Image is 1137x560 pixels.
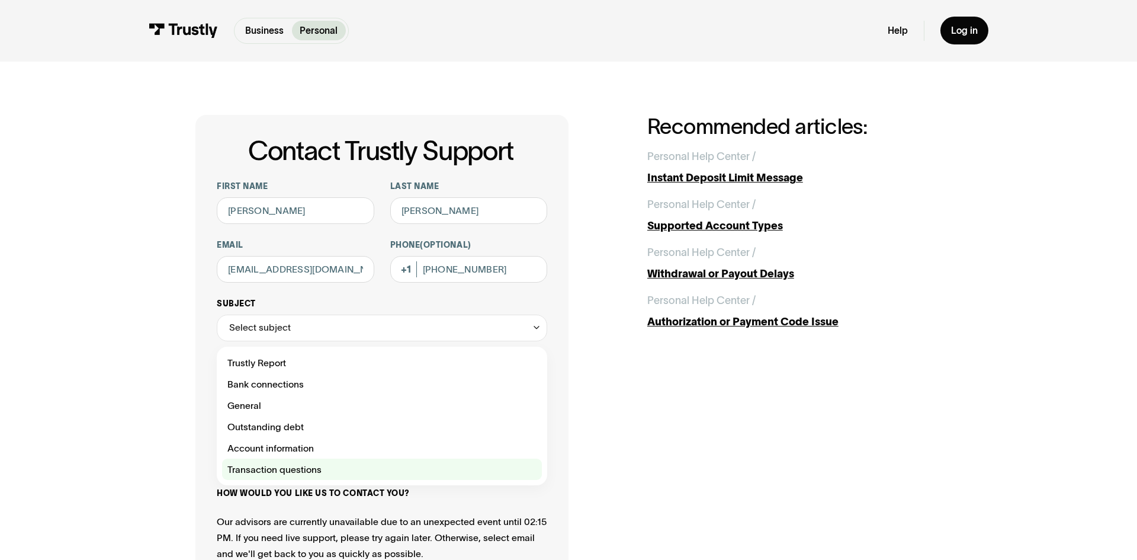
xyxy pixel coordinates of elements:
[647,245,756,261] div: Personal Help Center /
[300,24,338,38] p: Personal
[217,240,374,251] label: Email
[217,181,374,192] label: First name
[420,241,471,249] span: (Optional)
[227,462,322,478] span: Transaction questions
[390,256,548,283] input: (555) 555-5555
[647,197,756,213] div: Personal Help Center /
[951,25,978,37] div: Log in
[888,25,908,37] a: Help
[647,218,942,234] div: Supported Account Types
[217,315,547,341] div: Select subject
[245,24,284,38] p: Business
[229,319,291,335] div: Select subject
[940,17,988,44] a: Log in
[647,197,942,234] a: Personal Help Center /Supported Account Types
[149,23,218,38] img: Trustly Logo
[647,149,756,165] div: Personal Help Center /
[647,293,942,330] a: Personal Help Center /Authorization or Payment Code Issue
[217,488,547,499] label: How would you like us to contact you?
[647,266,942,282] div: Withdrawal or Payout Delays
[292,21,346,40] a: Personal
[647,170,942,186] div: Instant Deposit Limit Message
[217,341,547,485] nav: Select subject
[227,355,286,371] span: Trustly Report
[214,136,547,166] h1: Contact Trustly Support
[647,314,942,330] div: Authorization or Payment Code Issue
[647,245,942,282] a: Personal Help Center /Withdrawal or Payout Delays
[647,293,756,309] div: Personal Help Center /
[237,21,292,40] a: Business
[217,197,374,224] input: Alex
[217,299,547,309] label: Subject
[227,376,304,392] span: Bank connections
[647,115,942,139] h2: Recommended articles:
[390,240,548,251] label: Phone
[390,181,548,192] label: Last name
[227,440,314,456] span: Account information
[227,419,304,435] span: Outstanding debt
[227,398,261,414] span: General
[647,149,942,186] a: Personal Help Center /Instant Deposit Limit Message
[390,197,548,224] input: Howard
[217,256,374,283] input: alex@mail.com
